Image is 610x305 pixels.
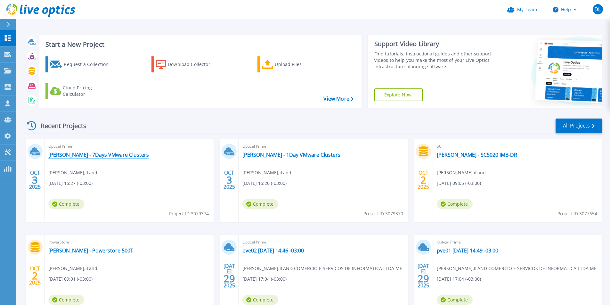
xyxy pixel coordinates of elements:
[323,96,353,102] a: View More
[48,143,210,150] span: Optical Prime
[223,168,235,192] div: OCT 2025
[437,239,598,246] span: Optical Prime
[226,177,232,183] span: 3
[437,265,597,272] span: [PERSON_NAME] , ILAND COMERCIO E SERVICOS DE INFORMATICA LTDA ME
[151,56,223,72] a: Download Collector
[32,273,38,278] span: 2
[242,169,291,176] span: [PERSON_NAME] , iLand
[242,265,402,272] span: [PERSON_NAME] , ILAND COMERCIO E SERVICOS DE INFORMATICA LTDA ME
[557,210,597,217] span: Project ID: 3077654
[374,40,494,48] div: Support Video Library
[437,295,473,305] span: Complete
[242,143,404,150] span: Optical Prime
[437,276,481,283] span: [DATE] 17:04 (-03:00)
[48,295,84,305] span: Complete
[418,276,429,281] span: 29
[45,41,353,48] h3: Start a New Project
[224,276,235,281] span: 29
[64,58,115,71] div: Request a Collection
[242,239,404,246] span: Optical Prime
[437,247,498,254] a: pve01 [DATE] 14:49 -03:00
[437,199,473,209] span: Complete
[48,169,97,176] span: [PERSON_NAME] , iLand
[48,199,84,209] span: Complete
[168,58,219,71] div: Download Collector
[169,210,209,217] span: Project ID: 3079374
[242,276,287,283] span: [DATE] 17:04 (-03:00)
[242,152,340,158] a: [PERSON_NAME] - 1Day VMware Clusters
[48,152,149,158] a: [PERSON_NAME] - 7Days VMware Clusters
[25,118,95,134] div: Recent Projects
[242,295,278,305] span: Complete
[48,239,210,246] span: PowerStore
[48,247,133,254] a: [PERSON_NAME] - Powerstore 500T
[417,168,429,192] div: OCT 2025
[420,177,426,183] span: 2
[594,7,601,12] span: DL
[29,264,41,287] div: OCT 2025
[363,210,403,217] span: Project ID: 3079370
[437,180,481,187] span: [DATE] 09:05 (-03:00)
[257,56,329,72] a: Upload Files
[242,180,287,187] span: [DATE] 15:20 (-03:00)
[437,152,517,158] a: [PERSON_NAME] - SC5020 IMB-DR
[556,119,602,133] a: All Projects
[45,56,117,72] a: Request a Collection
[437,169,486,176] span: [PERSON_NAME] , iLand
[45,83,117,99] a: Cloud Pricing Calculator
[48,180,93,187] span: [DATE] 15:27 (-03:00)
[374,51,494,70] div: Find tutorials, instructional guides and other support videos to help you make the most of your L...
[242,247,304,254] a: pve02 [DATE] 14:46 -03:00
[63,85,114,97] div: Cloud Pricing Calculator
[48,276,93,283] span: [DATE] 09:01 (-03:00)
[223,264,235,287] div: [DATE] 2025
[417,264,429,287] div: [DATE] 2025
[29,168,41,192] div: OCT 2025
[275,58,326,71] div: Upload Files
[437,143,598,150] span: SC
[242,199,278,209] span: Complete
[32,177,38,183] span: 3
[48,265,97,272] span: [PERSON_NAME] , iLand
[374,88,423,101] a: Explore Now!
